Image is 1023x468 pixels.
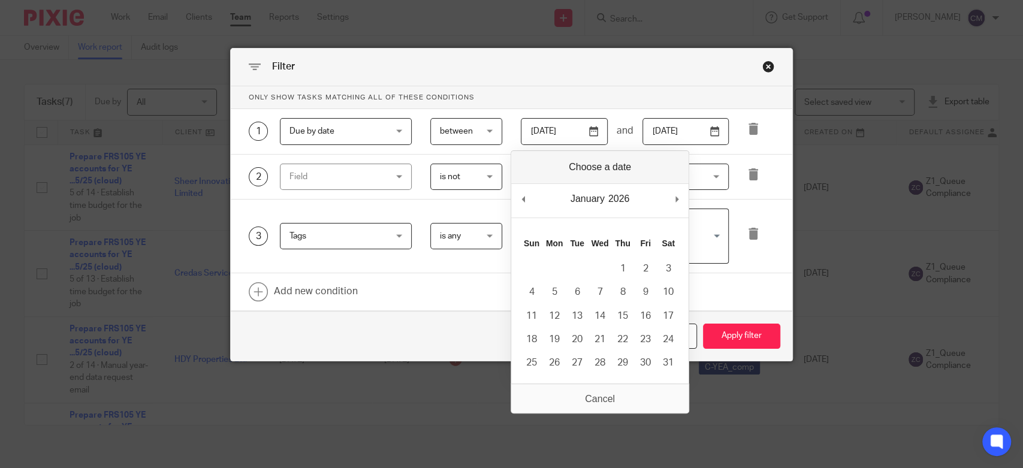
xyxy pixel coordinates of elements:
button: 29 [611,351,634,375]
div: January [569,190,606,208]
input: Use the arrow keys to pick a date [521,118,608,145]
button: 17 [657,304,680,328]
span: between [440,127,473,135]
abbr: Saturday [662,238,675,248]
button: 19 [543,328,566,351]
button: 31 [657,351,680,375]
button: 21 [589,328,611,351]
button: 11 [520,304,543,328]
abbr: Thursday [615,238,630,248]
span: is any [440,232,461,240]
button: 26 [543,351,566,375]
button: 18 [520,328,543,351]
button: 22 [611,328,634,351]
button: Apply filter [703,324,780,349]
div: 3 [249,227,268,246]
button: 7 [589,280,611,304]
div: 2026 [606,190,632,208]
button: 16 [634,304,657,328]
button: 13 [566,304,589,328]
button: 1 [611,257,634,280]
button: Previous Month [517,190,529,208]
p: Only show tasks matching all of these conditions [231,86,792,109]
div: Field [289,164,387,189]
button: 10 [657,280,680,304]
span: Tags [289,232,306,240]
abbr: Wednesday [592,238,609,248]
button: 3 [657,257,680,280]
button: 4 [520,280,543,304]
button: 6 [566,280,589,304]
button: 20 [566,328,589,351]
abbr: Friday [640,238,651,248]
button: 30 [634,351,657,375]
button: 27 [566,351,589,375]
button: 2 [634,257,657,280]
button: 23 [634,328,657,351]
button: 5 [543,280,566,304]
button: 14 [589,304,611,328]
input: To date [642,118,729,145]
div: Close this dialog window [762,61,774,73]
div: 1 [249,122,268,141]
button: 28 [589,351,611,375]
button: 12 [543,304,566,328]
div: 2 [249,167,268,186]
button: 15 [611,304,634,328]
span: Due by date [289,127,334,135]
abbr: Sunday [524,238,539,248]
span: is not [440,173,460,181]
span: and [617,125,633,137]
span: Filter [272,62,295,71]
abbr: Monday [546,238,563,248]
button: 25 [520,351,543,375]
button: Next Month [671,190,683,208]
button: 8 [611,280,634,304]
abbr: Tuesday [570,238,584,248]
button: 24 [657,328,680,351]
button: 9 [634,280,657,304]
